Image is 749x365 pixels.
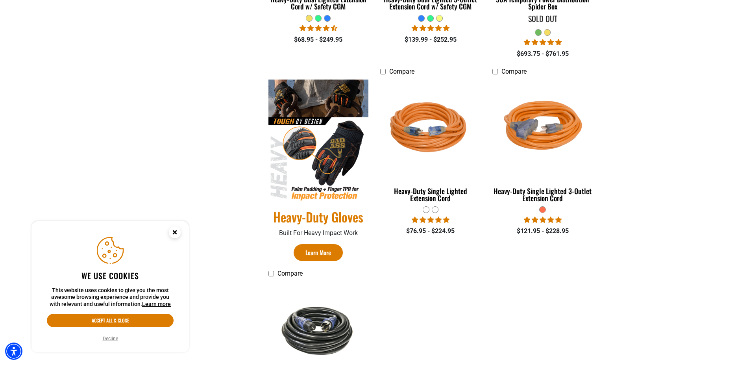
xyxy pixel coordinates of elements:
div: $121.95 - $228.95 [492,226,593,236]
div: Sold Out [492,15,593,22]
p: Built For Heavy Impact Work [268,228,369,238]
span: Compare [277,270,303,277]
span: 5.00 stars [412,216,449,224]
span: 4.92 stars [412,24,449,32]
img: black [269,300,368,361]
span: Compare [389,68,414,75]
span: Compare [501,68,527,75]
span: 4.64 stars [300,24,337,32]
img: orange [381,83,480,174]
aside: Cookie Consent [31,221,189,353]
button: Decline [100,335,120,343]
div: Heavy-Duty Single Lighted 3-Outlet Extension Cord [492,187,593,202]
a: This website uses cookies to give you the most awesome browsing experience and provide you with r... [142,301,171,307]
img: orange [493,83,592,174]
a: Heavy-Duty Gloves [268,209,369,225]
span: 5.00 stars [524,216,562,224]
button: Close this option [161,221,189,246]
div: $139.99 - $252.95 [380,35,481,44]
div: Accessibility Menu [5,343,22,360]
span: 5.00 stars [524,39,562,46]
a: orange Heavy-Duty Single Lighted Extension Cord [380,80,481,206]
p: This website uses cookies to give you the most awesome browsing experience and provide you with r... [47,287,174,308]
button: Accept all & close [47,314,174,327]
div: Heavy-Duty Single Lighted Extension Cord [380,187,481,202]
h2: We use cookies [47,271,174,281]
div: $68.95 - $249.95 [268,35,369,44]
a: Learn More Heavy-Duty Gloves [294,244,343,261]
a: orange Heavy-Duty Single Lighted 3-Outlet Extension Cord [492,80,593,206]
img: Heavy-Duty Gloves [268,80,369,201]
div: $76.95 - $224.95 [380,226,481,236]
div: $693.75 - $761.95 [492,49,593,59]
